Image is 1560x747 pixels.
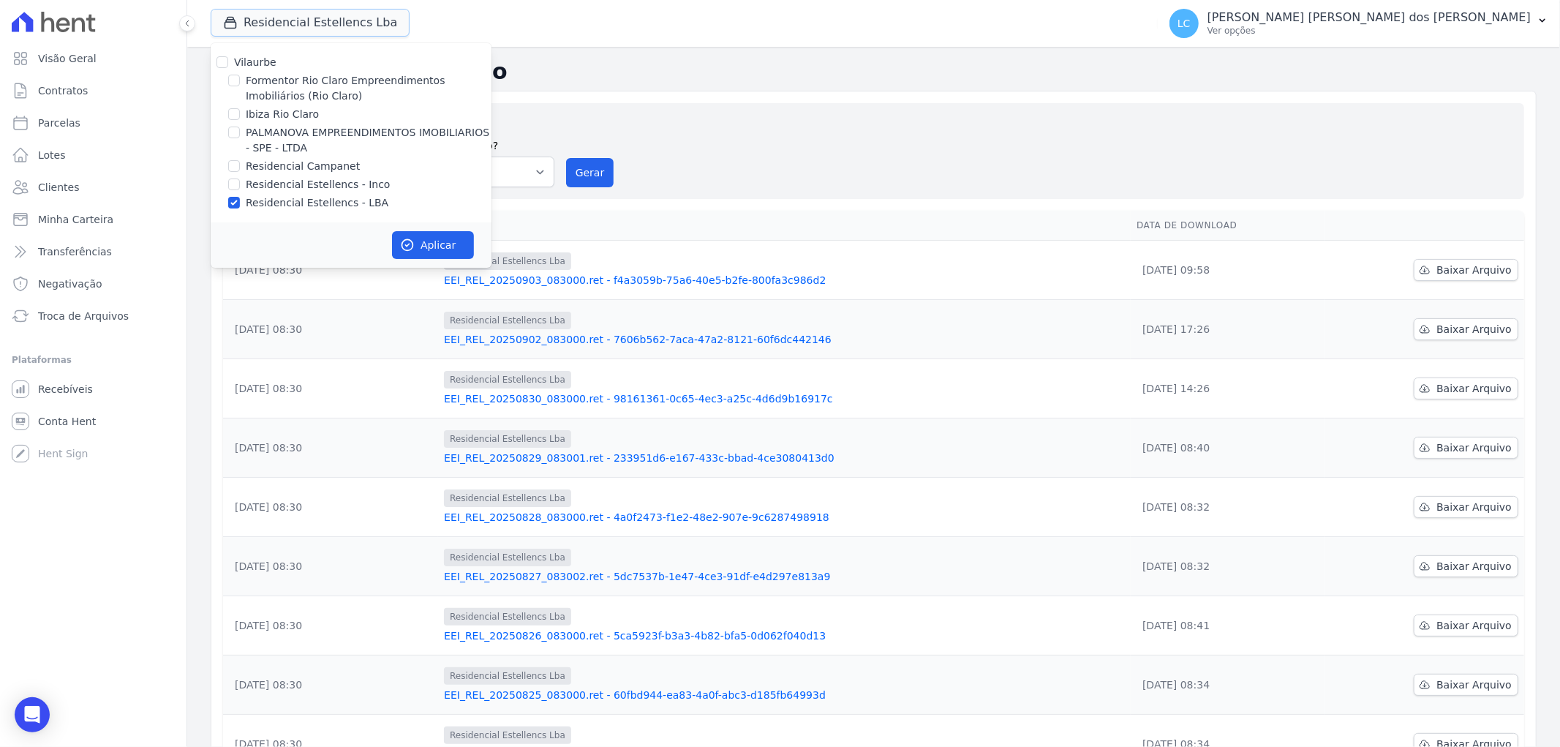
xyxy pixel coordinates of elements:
[223,596,438,656] td: [DATE] 08:30
[444,727,571,744] span: Residencial Estellencs Lba
[223,241,438,300] td: [DATE] 08:30
[1436,263,1512,277] span: Baixar Arquivo
[444,510,1125,525] a: EEI_REL_20250828_083000.ret - 4a0f2473-f1e2-48e2-907e-9c6287498918
[6,407,181,436] a: Conta Hent
[6,140,181,170] a: Lotes
[1158,3,1560,44] button: LC [PERSON_NAME] [PERSON_NAME] dos [PERSON_NAME] Ver opções
[1436,440,1512,455] span: Baixar Arquivo
[211,59,1537,85] h2: Exportações de Retorno
[6,108,181,138] a: Parcelas
[1436,322,1512,337] span: Baixar Arquivo
[6,375,181,404] a: Recebíveis
[38,83,88,98] span: Contratos
[444,252,571,270] span: Residencial Estellencs Lba
[1207,25,1531,37] p: Ver opções
[6,269,181,299] a: Negativação
[1414,674,1518,696] a: Baixar Arquivo
[1131,241,1324,300] td: [DATE] 09:58
[1131,418,1324,478] td: [DATE] 08:40
[246,195,388,211] label: Residencial Estellencs - LBA
[444,430,571,448] span: Residencial Estellencs Lba
[444,332,1125,347] a: EEI_REL_20250902_083000.ret - 7606b562-7aca-47a2-8121-60f6dc442146
[38,414,96,429] span: Conta Hent
[223,656,438,715] td: [DATE] 08:30
[246,177,391,192] label: Residencial Estellencs - Inco
[1414,437,1518,459] a: Baixar Arquivo
[1177,18,1191,29] span: LC
[246,107,319,122] label: Ibiza Rio Claro
[444,549,571,566] span: Residencial Estellencs Lba
[6,301,181,331] a: Troca de Arquivos
[566,158,614,187] button: Gerar
[38,244,112,259] span: Transferências
[38,148,66,162] span: Lotes
[234,56,276,68] label: Vilaurbe
[444,608,571,626] span: Residencial Estellencs Lba
[444,371,571,388] span: Residencial Estellencs Lba
[1131,656,1324,715] td: [DATE] 08:34
[246,125,491,156] label: PALMANOVA EMPREENDIMENTOS IMOBILIARIOS - SPE - LTDA
[12,351,175,369] div: Plataformas
[444,667,571,685] span: Residencial Estellencs Lba
[1436,618,1512,633] span: Baixar Arquivo
[1414,555,1518,577] a: Baixar Arquivo
[6,76,181,105] a: Contratos
[1414,615,1518,637] a: Baixar Arquivo
[38,309,129,323] span: Troca de Arquivos
[444,489,571,507] span: Residencial Estellencs Lba
[1131,300,1324,359] td: [DATE] 17:26
[211,9,410,37] button: Residencial Estellencs Lba
[246,159,360,174] label: Residencial Campanet
[1131,478,1324,537] td: [DATE] 08:32
[6,44,181,73] a: Visão Geral
[444,451,1125,465] a: EEI_REL_20250829_083001.ret - 233951d6-e167-433c-bbad-4ce3080413d0
[38,382,93,397] span: Recebíveis
[38,277,102,291] span: Negativação
[38,116,80,130] span: Parcelas
[444,391,1125,406] a: EEI_REL_20250830_083000.ret - 98161361-0c65-4ec3-a25c-4d6d9b16917c
[246,73,491,104] label: Formentor Rio Claro Empreendimentos Imobiliários (Rio Claro)
[1131,359,1324,418] td: [DATE] 14:26
[1131,596,1324,656] td: [DATE] 08:41
[223,359,438,418] td: [DATE] 08:30
[444,312,571,329] span: Residencial Estellencs Lba
[1436,559,1512,574] span: Baixar Arquivo
[438,211,1131,241] th: Arquivo
[1414,378,1518,399] a: Baixar Arquivo
[1436,381,1512,396] span: Baixar Arquivo
[223,537,438,596] td: [DATE] 08:30
[444,688,1125,702] a: EEI_REL_20250825_083000.ret - 60fbd944-ea83-4a0f-abc3-d185fb64993d
[1131,537,1324,596] td: [DATE] 08:32
[1436,500,1512,514] span: Baixar Arquivo
[1131,211,1324,241] th: Data de Download
[444,628,1125,643] a: EEI_REL_20250826_083000.ret - 5ca5923f-b3a3-4b82-bfa5-0d062f040d13
[6,237,181,266] a: Transferências
[444,569,1125,584] a: EEI_REL_20250827_083002.ret - 5dc7537b-1e47-4ce3-91df-e4d297e813a9
[38,51,97,66] span: Visão Geral
[223,418,438,478] td: [DATE] 08:30
[1207,10,1531,25] p: [PERSON_NAME] [PERSON_NAME] dos [PERSON_NAME]
[1414,496,1518,518] a: Baixar Arquivo
[1436,677,1512,692] span: Baixar Arquivo
[444,273,1125,288] a: EEI_REL_20250903_083000.ret - f4a3059b-75a6-40e5-b2fe-800fa3c986d2
[6,173,181,202] a: Clientes
[38,212,113,227] span: Minha Carteira
[223,300,438,359] td: [DATE] 08:30
[1414,259,1518,281] a: Baixar Arquivo
[15,697,50,732] div: Open Intercom Messenger
[6,205,181,234] a: Minha Carteira
[223,478,438,537] td: [DATE] 08:30
[392,231,474,259] button: Aplicar
[1414,318,1518,340] a: Baixar Arquivo
[38,180,79,195] span: Clientes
